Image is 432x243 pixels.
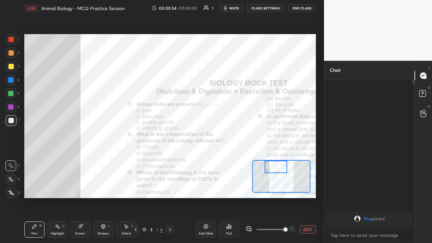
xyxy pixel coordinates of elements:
[324,211,414,227] div: grid
[5,160,20,171] div: C
[230,6,239,10] span: mute
[6,61,20,72] div: 3
[51,232,64,235] div: Highlight
[427,104,430,109] p: G
[6,48,20,58] div: 2
[372,216,385,221] span: joined
[5,88,20,99] div: 5
[428,66,430,71] p: T
[62,224,64,228] div: H
[39,224,42,228] div: P
[300,225,316,234] button: EXIT
[24,4,38,12] div: LIVE
[5,102,20,112] div: 6
[5,75,20,85] div: 4
[122,232,131,235] div: Select
[212,6,213,10] div: 1
[428,85,430,90] p: D
[219,4,243,12] button: mute
[5,174,20,185] div: X
[6,187,20,198] div: Z
[288,4,316,12] button: End Class
[363,216,372,221] span: You
[6,115,20,126] div: 7
[108,224,110,228] div: L
[247,4,284,12] button: CLASS SETTINGS
[41,5,125,11] h4: Animal Biology - MCQ Practice Session
[198,232,213,235] div: Add Slide
[324,61,346,79] p: Chat
[148,227,155,232] div: 3
[131,224,133,228] div: S
[159,226,163,233] div: 6
[75,232,85,235] div: Eraser
[354,215,361,222] img: 31e0e67977fa4eb481ffbcafe7fbc2ad.jpg
[98,232,109,235] div: Shapes
[6,34,19,45] div: 1
[31,232,37,235] div: Pen
[156,227,158,232] div: /
[226,232,232,235] div: Poll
